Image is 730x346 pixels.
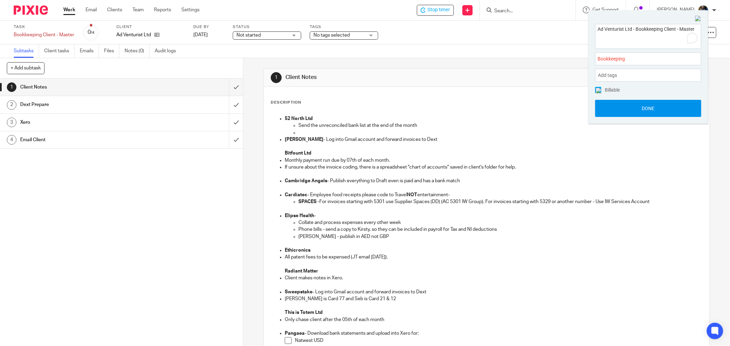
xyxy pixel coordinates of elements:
strong: Bitfount Ltd [285,151,311,156]
p: All patent fees to be expensed (JT email [DATE]). [285,254,702,261]
p: For invoices starting with 5301 use Supplier Spaces (DD) (AC 5301 IW Group). For invoices startin... [298,198,702,205]
h1: Client Notes [285,74,501,81]
a: Client tasks [44,44,75,58]
input: Search [494,8,555,14]
div: 1 [271,72,282,83]
h1: Dext Prepare [20,99,155,110]
p: [PERSON_NAME] [657,6,694,13]
span: Billable [605,88,620,92]
div: Bookkeeping Client - Master [14,31,74,38]
a: Settings [181,6,200,13]
button: Done [595,100,701,117]
a: Email [86,6,97,13]
h1: Client Notes [20,82,155,92]
label: Client [116,24,185,30]
strong: Elipse Health [285,213,314,218]
strong: Radiant Matter [285,269,318,274]
p: - Publish everything to Draft even is paid and has a bank match [285,177,702,184]
strong: Pangaea [285,331,305,336]
strong: This is Totem Ltd [285,310,323,315]
label: Status [233,24,301,30]
p: [PERSON_NAME] is Card 77 and Seb is Card 21 & 12 [285,295,702,302]
button: + Add subtask [7,62,44,74]
strong: SPACES - [298,199,319,204]
p: - Log into Gmail account and forward invoices to Dext [285,289,702,295]
span: Not started [236,33,261,38]
p: Phone bills - send a copy to Kirsty, so they can be included in payroll for Tax and NI deductions [298,226,702,233]
strong: 52 North Ltd [285,116,313,121]
strong: NOT [407,192,417,197]
span: Get Support [592,8,619,12]
a: Work [63,6,75,13]
h1: Email Client [20,135,155,145]
strong: Cardiatec [285,192,307,197]
img: Pixie [14,5,48,15]
p: Only chase client after the 05th of each month [285,316,702,323]
img: checked.png [596,88,601,93]
a: Clients [107,6,122,13]
a: Notes (0) [125,44,150,58]
p: Ad Venturist Ltd [116,31,151,38]
h1: Xero [20,117,155,128]
a: Emails [80,44,99,58]
span: Stop timer [427,6,450,14]
p: Collate and process expenses every other week [298,219,702,226]
div: Ad Venturist Ltd - Bookkeeping Client - Master [417,5,454,16]
label: Task [14,24,74,30]
div: 2 [7,100,16,110]
small: /4 [91,31,94,35]
strong: [PERSON_NAME] [285,137,323,142]
p: - Download bank statements and upload into Xero for: [285,330,702,337]
div: 3 [7,118,16,127]
span: [DATE] [193,32,208,37]
img: Jaskaran%20Singh.jpeg [698,5,709,16]
a: Team [132,6,144,13]
p: - Employee food receipts please code to Travel entertainment- [285,191,702,198]
strong: Ethicronics [285,248,310,253]
a: Files [104,44,119,58]
a: Subtasks [14,44,39,58]
label: Due by [193,24,224,30]
p: If unsure about the invoice coding, there is a spreadsheet "chart of accounts" saved in client's ... [285,164,702,171]
p: [PERSON_NAME] - publish in AED not GBP [298,233,702,240]
span: No tags selected [313,33,350,38]
a: Reports [154,6,171,13]
p: Monthly payment run due by 07th of each month. [285,157,702,164]
label: Tags [310,24,378,30]
strong: Cambridge Angels [285,178,327,183]
p: Natwest USD [295,337,702,344]
p: Send the unreconciled bank list at the end of the month [298,122,702,129]
div: 1 [7,82,16,92]
p: Client makes notes in Xero. [285,275,702,281]
img: Close [695,16,701,22]
strong: Sweepstake [285,290,312,294]
span: Add tags [598,70,620,81]
p: - [285,212,702,219]
a: Audit logs [155,44,181,58]
p: Description [271,100,301,105]
textarea: To enrich screen reader interactions, please activate Accessibility in Grammarly extension settings [595,24,701,46]
span: Bookkeeping [598,55,684,63]
div: 0 [88,28,94,36]
p: - Log into Gmail account and forward invoices to Dext [285,136,702,143]
div: 4 [7,135,16,145]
